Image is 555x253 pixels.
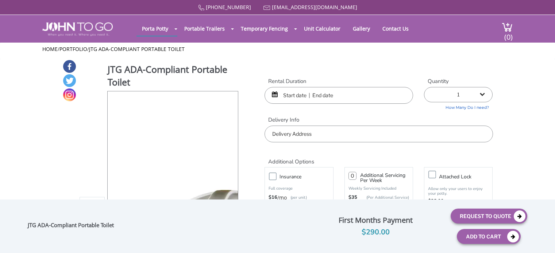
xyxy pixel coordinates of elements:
button: Live Chat [526,224,555,253]
p: {One time fee} [447,198,485,205]
div: First Months Payment [306,214,445,226]
strong: $28.00 [428,198,444,205]
p: Allow only your users to enjoy your potty. [428,186,489,196]
label: Quantity [424,78,493,85]
img: Call [198,5,204,11]
a: Temporary Fencing [235,21,293,36]
h1: JTG ADA-Compliant Portable Toilet [108,63,239,90]
a: Contact Us [377,21,414,36]
a: Porta Potty [136,21,174,36]
a: JTG ADA-Compliant Portable Toilet [89,46,185,52]
a: How Many Do I need? [424,102,493,111]
a: Unit Calculator [298,21,346,36]
p: Full coverage [269,185,329,192]
input: Delivery Address [265,126,493,142]
label: Rental Duration [265,78,413,85]
img: JOHN to go [42,22,113,36]
a: Home [42,46,58,52]
a: Twitter [63,74,76,87]
strong: $35 [348,194,357,201]
input: Start date | End date [265,87,413,104]
a: [PHONE_NUMBER] [206,4,251,11]
ul: / / [42,46,513,53]
h3: Insurance [280,172,336,181]
h3: Additional Servicing Per Week [360,173,409,183]
h2: Additional Options [265,150,493,165]
label: Delivery Info [265,116,493,124]
strong: $16 [269,194,277,201]
button: Request To Quote [451,209,527,224]
input: 0 [348,172,356,180]
div: $290.00 [306,226,445,238]
p: (per unit) [287,194,307,201]
div: /mo [269,194,329,201]
p: Weekly Servicing Included [348,186,409,191]
a: Portfolio [59,46,87,52]
a: Portable Trailers [179,21,230,36]
h3: Attached lock [439,172,496,181]
a: Instagram [63,88,76,101]
img: Mail [263,5,270,10]
p: (Per Additional Service) [357,195,409,200]
div: JTG ADA-Compliant Portable Toilet [28,222,117,231]
button: Add To Cart [457,229,521,244]
a: [EMAIL_ADDRESS][DOMAIN_NAME] [272,4,357,11]
img: cart a [502,22,513,32]
span: (0) [504,26,513,42]
a: Facebook [63,60,76,73]
a: Gallery [347,21,375,36]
